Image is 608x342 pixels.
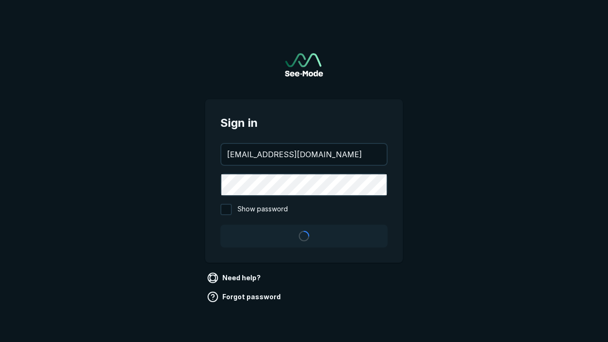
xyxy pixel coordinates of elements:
a: Go to sign in [285,53,323,76]
a: Need help? [205,270,265,285]
input: your@email.com [221,144,387,165]
span: Sign in [220,114,388,132]
img: See-Mode Logo [285,53,323,76]
a: Forgot password [205,289,285,304]
span: Show password [237,204,288,215]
